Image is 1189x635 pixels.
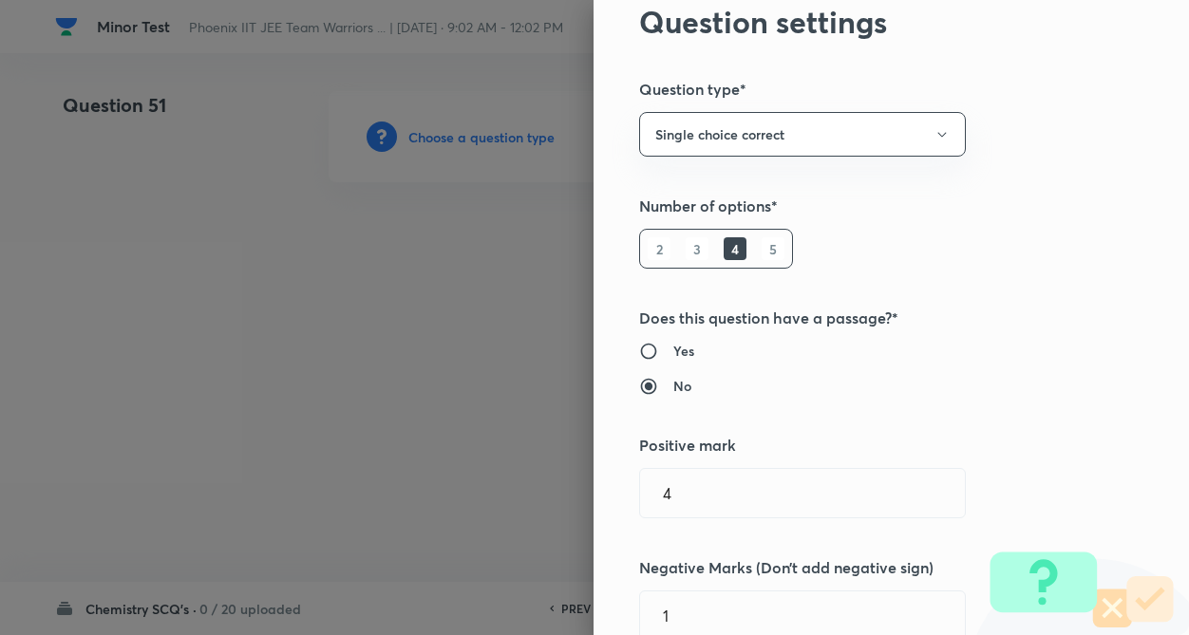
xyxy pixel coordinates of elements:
h5: Does this question have a passage?* [639,307,1080,329]
h6: 3 [686,237,708,260]
h6: 5 [762,237,784,260]
h5: Positive mark [639,434,1080,457]
button: Single choice correct [639,112,966,157]
h5: Question type* [639,78,1080,101]
h6: Yes [673,341,694,361]
h6: No [673,376,691,396]
h6: 4 [724,237,746,260]
h5: Negative Marks (Don’t add negative sign) [639,556,1080,579]
h5: Number of options* [639,195,1080,217]
h2: Question settings [639,4,1080,40]
input: Positive marks [640,469,965,517]
h6: 2 [648,237,670,260]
